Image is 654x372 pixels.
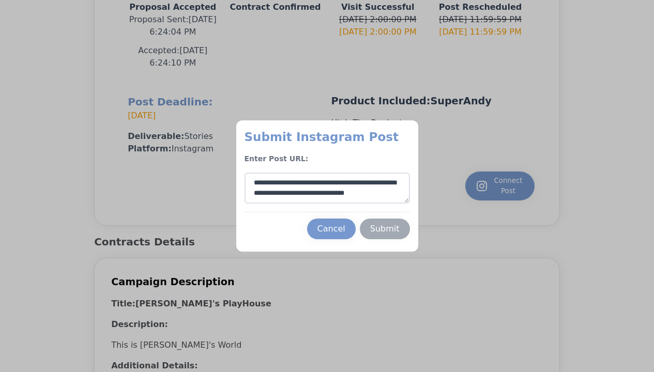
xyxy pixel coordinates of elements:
p: Submit Instagram Post [245,129,410,145]
div: Cancel [317,223,345,235]
button: Cancel [307,219,356,239]
h4: Enter Post URL: [245,153,410,164]
button: Submit [360,219,410,239]
div: Submit [370,223,400,235]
